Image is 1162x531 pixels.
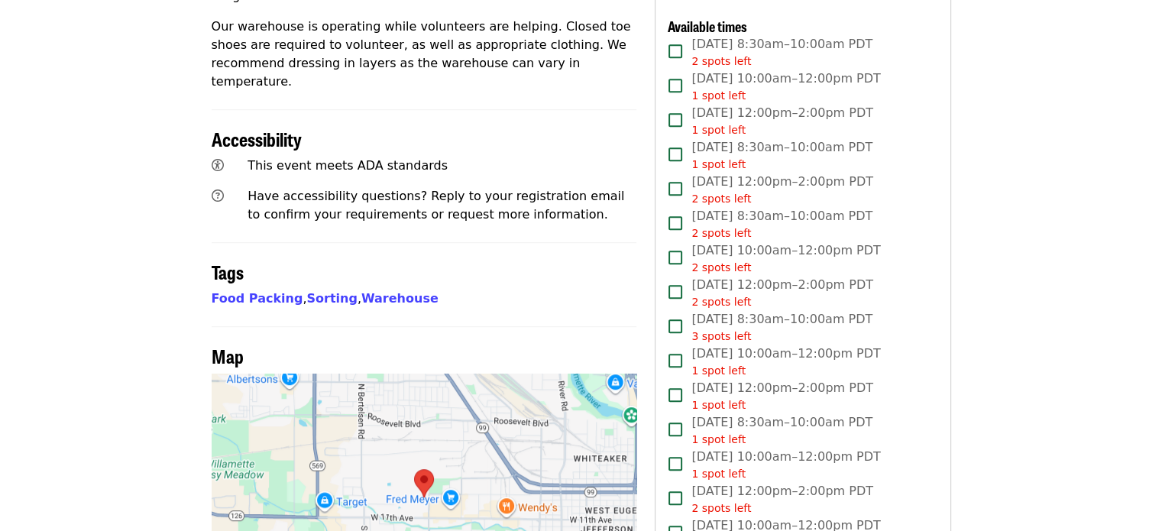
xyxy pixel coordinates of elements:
[691,276,873,310] span: [DATE] 12:00pm–2:00pm PDT
[691,70,880,104] span: [DATE] 10:00am–12:00pm PDT
[691,379,873,413] span: [DATE] 12:00pm–2:00pm PDT
[212,189,224,203] i: question-circle icon
[691,138,872,173] span: [DATE] 8:30am–10:00am PDT
[691,207,872,241] span: [DATE] 8:30am–10:00am PDT
[212,18,637,91] p: Our warehouse is operating while volunteers are helping. Closed toe shoes are required to volunte...
[691,433,746,445] span: 1 spot left
[691,310,872,345] span: [DATE] 8:30am–10:00am PDT
[691,193,751,205] span: 2 spots left
[691,89,746,102] span: 1 spot left
[212,342,244,369] span: Map
[691,482,873,516] span: [DATE] 12:00pm–2:00pm PDT
[691,173,873,207] span: [DATE] 12:00pm–2:00pm PDT
[691,345,880,379] span: [DATE] 10:00am–12:00pm PDT
[691,241,880,276] span: [DATE] 10:00am–12:00pm PDT
[691,227,751,239] span: 2 spots left
[691,413,872,448] span: [DATE] 8:30am–10:00am PDT
[248,158,448,173] span: This event meets ADA standards
[691,104,873,138] span: [DATE] 12:00pm–2:00pm PDT
[212,291,307,306] span: ,
[691,261,751,274] span: 2 spots left
[668,16,747,36] span: Available times
[691,502,751,514] span: 2 spots left
[691,124,746,136] span: 1 spot left
[691,158,746,170] span: 1 spot left
[248,189,624,222] span: Have accessibility questions? Reply to your registration email to confirm your requirements or re...
[212,258,244,285] span: Tags
[691,330,751,342] span: 3 spots left
[691,399,746,411] span: 1 spot left
[306,291,361,306] span: ,
[691,448,880,482] span: [DATE] 10:00am–12:00pm PDT
[691,468,746,480] span: 1 spot left
[691,296,751,308] span: 2 spots left
[212,125,302,152] span: Accessibility
[212,158,224,173] i: universal-access icon
[691,364,746,377] span: 1 spot left
[212,291,303,306] a: Food Packing
[691,35,872,70] span: [DATE] 8:30am–10:00am PDT
[691,55,751,67] span: 2 spots left
[361,291,439,306] a: Warehouse
[306,291,357,306] a: Sorting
